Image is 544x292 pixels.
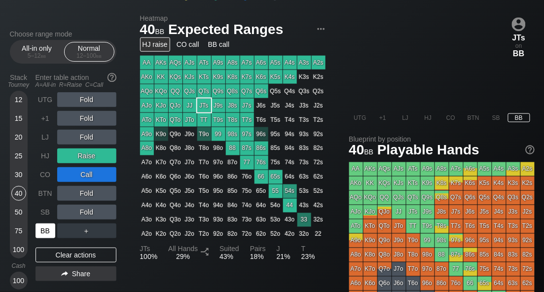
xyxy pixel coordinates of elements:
[36,70,116,92] div: Enter table action
[297,56,311,70] div: A3s
[312,84,326,98] div: Q2s
[169,56,182,70] div: AQs
[406,191,420,205] div: QTs
[349,234,363,248] div: A9o
[283,142,297,155] div: 84s
[183,99,197,112] div: JJ
[283,227,297,241] div: 42o
[11,167,26,182] div: 30
[197,156,211,170] div: T7o
[140,156,154,170] div: A7o
[349,177,363,190] div: AKo
[140,142,154,155] div: A8o
[226,142,240,155] div: 88
[254,56,268,70] div: A6s
[197,170,211,184] div: T6o
[297,156,311,170] div: 73s
[507,219,520,233] div: T3s
[349,162,363,176] div: AA
[312,127,326,141] div: 92s
[57,186,116,201] div: Fold
[395,113,417,122] div: LJ
[6,70,32,92] div: Stack
[140,56,154,70] div: AA
[269,184,283,198] div: 55
[508,34,530,42] div: JTs
[464,219,477,233] div: T6s
[283,84,297,98] div: Q4s
[449,191,463,205] div: Q7s
[212,142,225,155] div: 98o
[312,170,326,184] div: 62s
[57,92,116,107] div: Fold
[226,56,240,70] div: A8s
[269,142,283,155] div: 85s
[406,205,420,219] div: JTs
[521,162,535,176] div: A2s
[140,14,326,22] h2: Heatmap
[57,205,116,219] div: Fold
[240,84,254,98] div: Q7s
[169,142,182,155] div: Q8o
[406,162,420,176] div: ATs
[140,99,154,112] div: AJo
[197,213,211,227] div: T3o
[183,227,197,241] div: J2o
[269,113,283,127] div: T5s
[421,162,435,176] div: A9s
[392,219,406,233] div: JTo
[254,199,268,213] div: 64o
[283,170,297,184] div: 64s
[392,205,406,219] div: JJ
[240,127,254,141] div: 97s
[212,56,225,70] div: A9s
[140,84,154,98] div: AQo
[363,191,377,205] div: KQo
[363,162,377,176] div: AKs
[297,127,311,141] div: 93s
[392,191,406,205] div: QJs
[269,213,283,227] div: 53o
[154,184,168,198] div: K5o
[154,213,168,227] div: K3o
[197,227,211,241] div: T2o
[283,113,297,127] div: T4s
[212,113,225,127] div: T9s
[154,56,168,70] div: AKs
[269,127,283,141] div: 95s
[139,22,166,38] span: 40
[525,145,536,155] img: help.32db89a4.svg
[16,52,58,59] div: 5 – 12
[283,213,297,227] div: 43o
[254,127,268,141] div: 96s
[240,156,254,170] div: 77
[197,184,211,198] div: T5o
[57,223,116,238] div: ＋
[154,227,168,241] div: K2o
[36,186,55,201] div: BTN
[140,113,154,127] div: ATo
[183,113,197,127] div: JTo
[521,177,535,190] div: K2s
[449,162,463,176] div: A7s
[463,113,485,122] div: BTN
[297,199,311,213] div: 43s
[392,177,406,190] div: KJs
[464,177,477,190] div: K6s
[36,167,55,182] div: CO
[449,219,463,233] div: T7s
[378,177,392,190] div: KQs
[269,170,283,184] div: 65s
[312,56,326,70] div: A2s
[226,156,240,170] div: 87o
[283,56,297,70] div: A4s
[197,113,211,127] div: TT
[254,184,268,198] div: 65o
[435,219,449,233] div: T8s
[492,162,506,176] div: A4s
[492,177,506,190] div: K4s
[6,81,32,88] div: Tourney
[283,156,297,170] div: 74s
[349,205,363,219] div: AJo
[197,56,211,70] div: ATs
